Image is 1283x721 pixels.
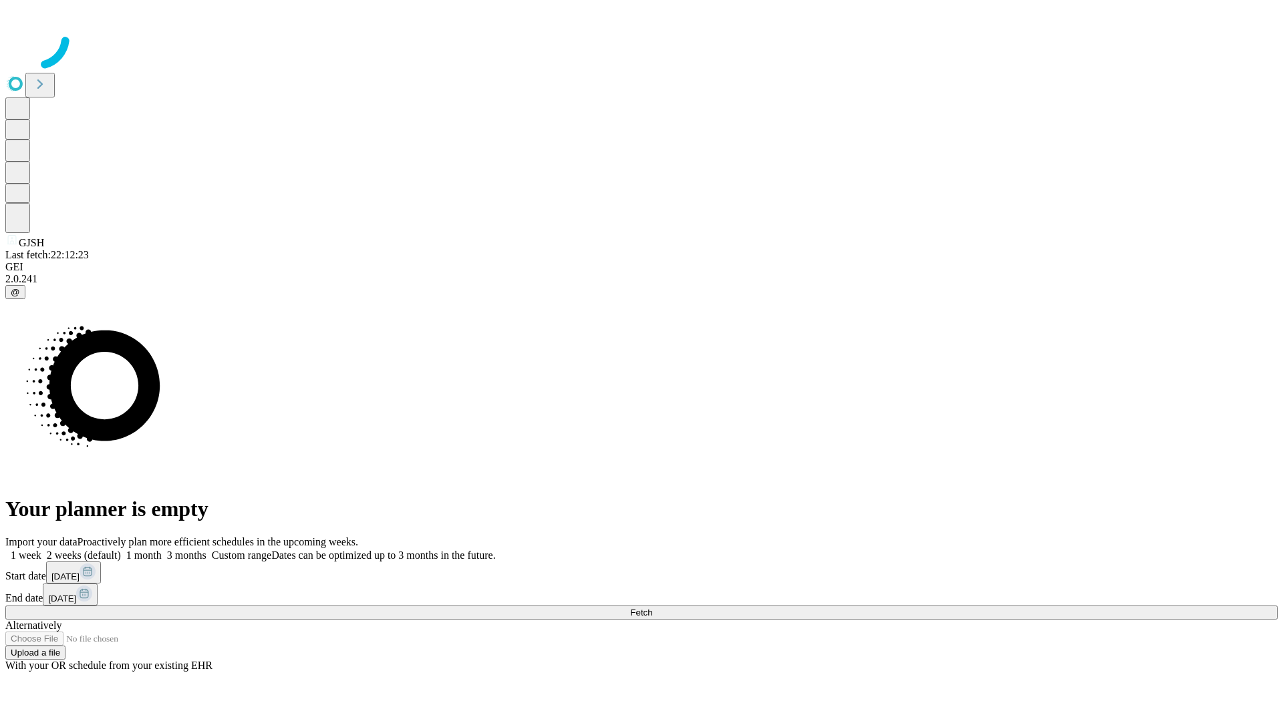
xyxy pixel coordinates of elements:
[126,549,162,561] span: 1 month
[5,261,1278,273] div: GEI
[47,549,121,561] span: 2 weeks (default)
[5,660,212,671] span: With your OR schedule from your existing EHR
[5,249,89,260] span: Last fetch: 22:12:23
[167,549,206,561] span: 3 months
[5,583,1278,606] div: End date
[5,497,1278,521] h1: Your planner is empty
[43,583,98,606] button: [DATE]
[11,287,20,297] span: @
[78,536,358,547] span: Proactively plan more efficient schedules in the upcoming weeks.
[5,646,65,660] button: Upload a file
[48,593,76,604] span: [DATE]
[11,549,41,561] span: 1 week
[212,549,271,561] span: Custom range
[5,606,1278,620] button: Fetch
[630,608,652,618] span: Fetch
[5,620,61,631] span: Alternatively
[51,571,80,581] span: [DATE]
[5,536,78,547] span: Import your data
[46,561,101,583] button: [DATE]
[5,285,25,299] button: @
[19,237,44,248] span: GJSH
[271,549,495,561] span: Dates can be optimized up to 3 months in the future.
[5,561,1278,583] div: Start date
[5,273,1278,285] div: 2.0.241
